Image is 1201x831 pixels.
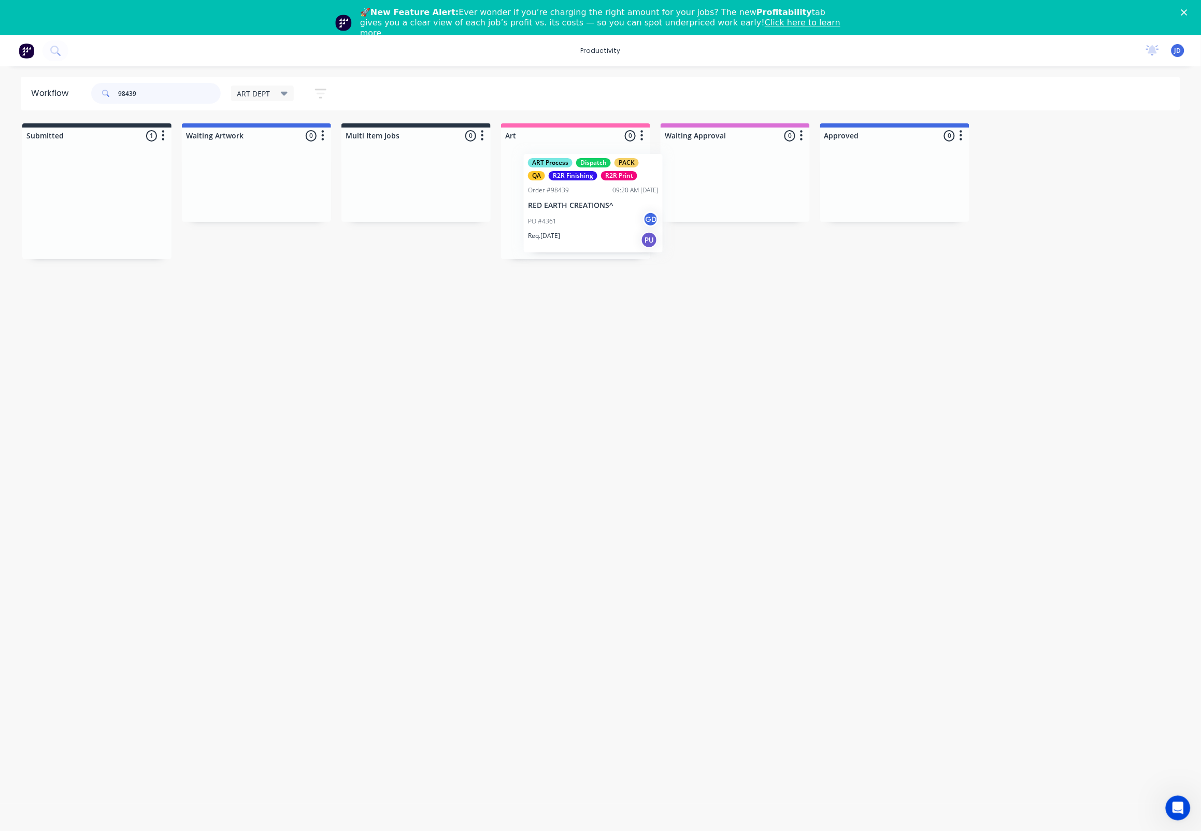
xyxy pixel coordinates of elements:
[1166,796,1191,821] iframe: Intercom live chat
[237,88,270,99] span: ART DEPT
[756,7,812,17] b: Profitability
[370,7,459,17] b: New Feature Alert:
[1181,9,1192,16] div: Close
[19,43,34,59] img: Factory
[118,83,221,104] input: Search for orders...
[360,18,840,38] a: Click here to learn more.
[1175,46,1181,55] span: JD
[31,87,74,100] div: Workflow
[335,15,352,31] img: Profile image for Team
[576,43,626,59] div: productivity
[360,7,849,38] div: 🚀 Ever wonder if you’re charging the right amount for your jobs? The new tab gives you a clear vi...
